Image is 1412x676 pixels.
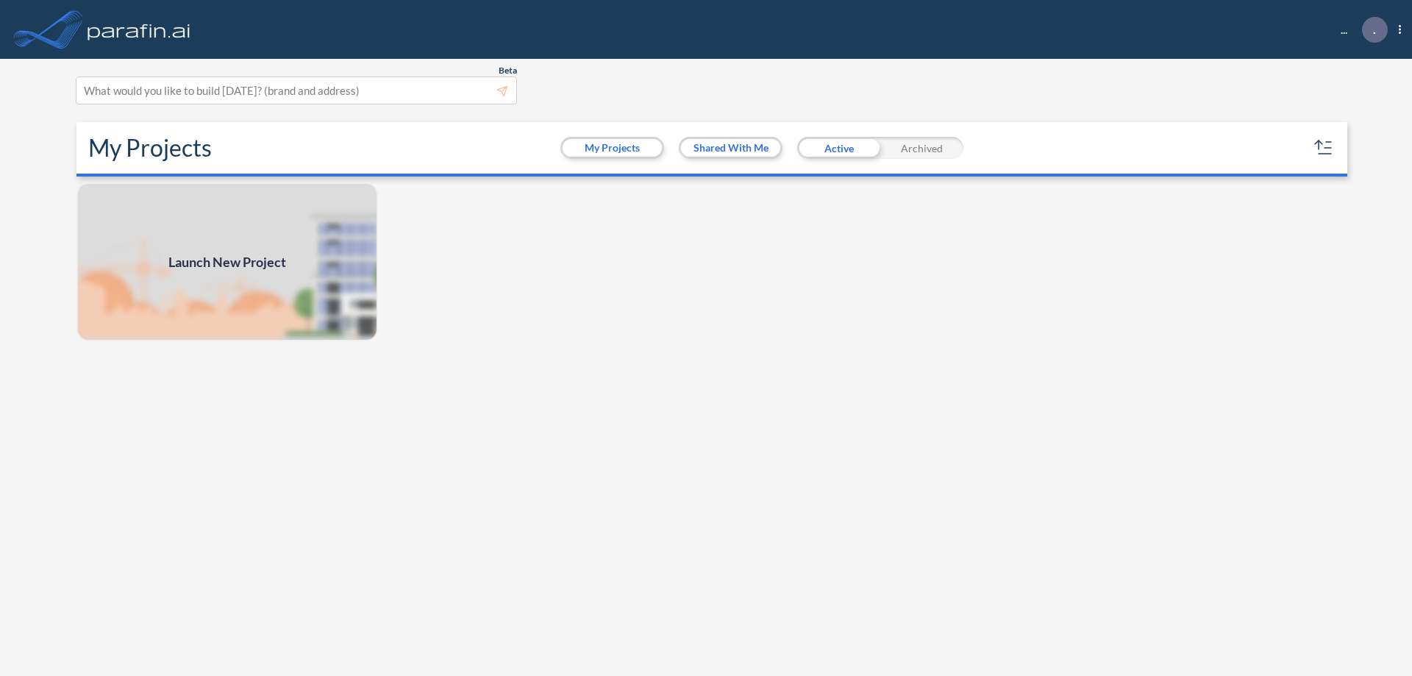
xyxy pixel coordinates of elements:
[1373,23,1376,36] p: .
[168,252,286,272] span: Launch New Project
[563,139,662,157] button: My Projects
[76,182,378,341] img: add
[880,137,963,159] div: Archived
[85,15,193,44] img: logo
[1312,136,1336,160] button: sort
[88,134,212,162] h2: My Projects
[681,139,780,157] button: Shared With Me
[76,182,378,341] a: Launch New Project
[499,65,517,77] span: Beta
[797,137,880,159] div: Active
[1319,17,1401,43] div: ...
